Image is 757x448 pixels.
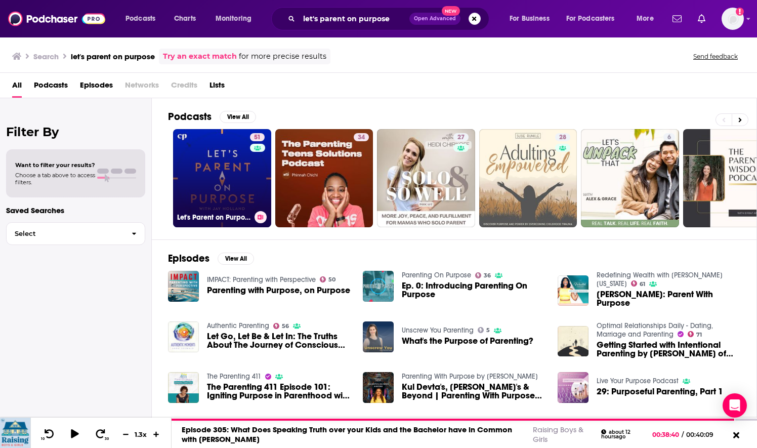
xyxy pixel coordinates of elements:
a: 28 [479,129,577,227]
a: Kul Devta's, Kul Devi's & Beyond | Parenting With Purpose By Veemi Sanghavi [402,383,545,400]
a: 50 [320,276,336,282]
img: Kul Devta's, Kul Devi's & Beyond | Parenting With Purpose By Veemi Sanghavi [363,372,394,403]
img: Let Go, Let Be & Let In: The Truths About The Journey of Conscious Parenting [168,321,199,352]
a: Try an exact match [163,51,237,62]
button: Select [6,222,145,245]
a: 27 [453,133,469,141]
button: open menu [118,11,169,27]
img: Podchaser - Follow, Share and Rate Podcasts [8,9,105,28]
a: What's the Purpose of Parenting? [402,337,533,345]
div: Open Intercom Messenger [723,393,747,418]
button: View All [218,253,254,265]
span: Charts [174,12,196,26]
span: Logged in as nwierenga [722,8,744,30]
a: Ep. 0: Introducing Parenting On Purpose [402,281,545,299]
img: Ep. 0: Introducing Parenting On Purpose [363,271,394,302]
span: 5 [486,328,490,333]
a: Podcasts [34,77,68,98]
span: 27 [457,133,465,143]
a: Show notifications dropdown [668,10,686,27]
span: 61 [640,282,645,287]
button: open menu [208,11,265,27]
div: about 12 hours ago [601,429,647,440]
a: 29: Purposeful Parenting, Part 1 [597,387,723,396]
a: The Parenting 411 Episode 101: Igniting Purpose in Parenthood with Jade Simmons [168,372,199,403]
span: Networks [125,77,159,98]
img: Parenting with Purpose, on Purpose [168,271,199,302]
span: 71 [696,333,702,337]
button: View All [220,111,256,123]
img: Getting Started with Intentional Parenting by Shawna Scafe of Simple On Purpose on Motherhood [558,326,588,357]
a: Episode 305: What Does Speaking Truth over your Kids and the Bachelor have in Common with [PERSON... [182,425,512,444]
span: Podcasts [125,12,155,26]
img: 29: Purposeful Parenting, Part 1 [558,372,588,403]
span: New [442,6,460,16]
a: Getting Started with Intentional Parenting by Shawna Scafe of Simple On Purpose on Motherhood [597,341,740,358]
span: Select [7,230,123,237]
a: Episodes [80,77,113,98]
button: Send feedback [690,52,741,61]
span: [PERSON_NAME]: Parent With Purpose [597,290,740,307]
button: open menu [560,11,629,27]
span: Want to filter your results? [15,161,95,169]
a: 28 [555,133,570,141]
span: Getting Started with Intentional Parenting by [PERSON_NAME] of Simple On Purpose on Motherhood [597,341,740,358]
a: Deborah Tillman: Parent With Purpose [597,290,740,307]
a: Parenting On Purpose [402,271,471,279]
span: 30 [105,437,109,441]
span: 51 [254,133,261,143]
span: / [682,431,684,438]
a: All [12,77,22,98]
a: 5 [478,327,490,333]
a: Raising Boys & Girls [533,425,583,444]
a: 51 [250,133,265,141]
button: open menu [629,11,666,27]
a: Lists [209,77,225,98]
a: EpisodesView All [168,252,254,265]
h2: Podcasts [168,110,212,123]
svg: Add a profile image [736,8,744,16]
h2: Episodes [168,252,209,265]
img: Deborah Tillman: Parent With Purpose [558,275,588,306]
p: Saved Searches [6,206,145,215]
a: 6 [581,129,679,227]
span: 00:38:40 [652,431,682,438]
a: Live Your Purpose Podcast [597,377,679,385]
span: The Parenting 411 Episode 101: Igniting Purpose in Parenthood with [PERSON_NAME] [207,383,351,400]
h3: let's parent on purpose [71,52,155,61]
a: 61 [631,280,646,287]
a: 6 [663,133,675,141]
span: 10 [41,437,45,441]
span: 36 [484,273,491,278]
span: 34 [358,133,365,143]
a: Show notifications dropdown [694,10,709,27]
span: for more precise results [239,51,326,62]
span: 56 [282,324,289,329]
a: IMPACT: Parenting with Perspective [207,275,316,284]
a: 34 [354,133,369,141]
img: User Profile [722,8,744,30]
img: What's the Purpose of Parenting? [363,321,394,352]
a: 51Let's Parent on Purpose: [DEMOGRAPHIC_DATA] Marriage, Parenting, and Discipleship [173,129,271,227]
a: The Parenting 411 [207,372,261,381]
a: Let Go, Let Be & Let In: The Truths About The Journey of Conscious Parenting [207,332,351,349]
span: Kul Devta's, [PERSON_NAME]'s & Beyond | Parenting With Purpose By [PERSON_NAME] [402,383,545,400]
a: Redefining Wealth with Patrice Washington [597,271,723,288]
h3: Search [33,52,59,61]
span: 00:40:09 [684,431,724,438]
input: Search podcasts, credits, & more... [299,11,409,27]
span: Open Advanced [414,16,456,21]
a: 56 [273,323,289,329]
span: For Business [510,12,550,26]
